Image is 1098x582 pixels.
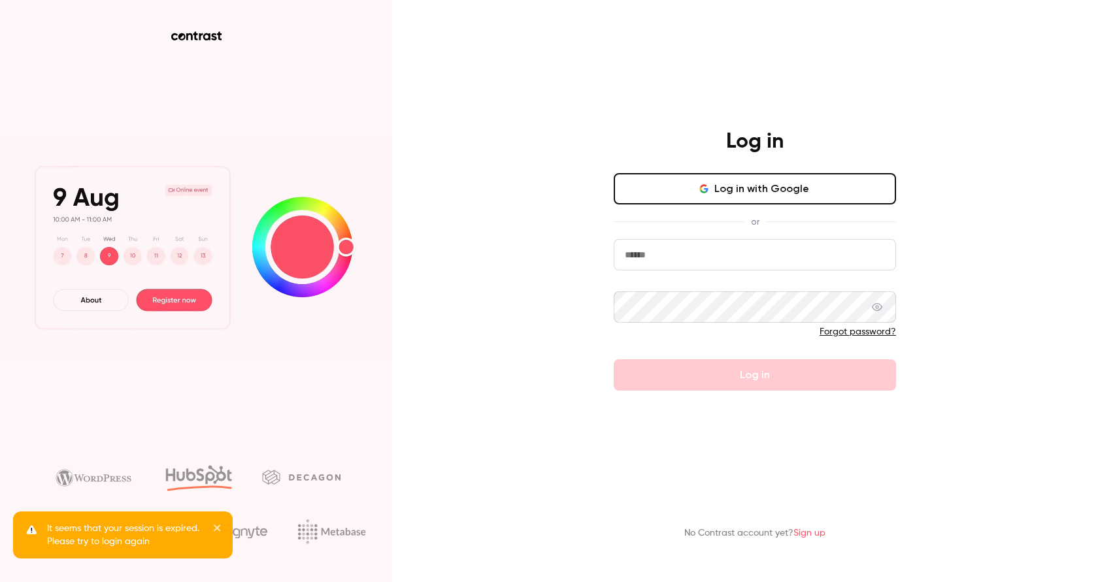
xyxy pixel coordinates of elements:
[793,528,825,538] a: Sign up
[684,526,825,540] p: No Contrast account yet?
[744,215,766,229] span: or
[213,522,222,538] button: close
[726,129,784,155] h4: Log in
[47,522,204,548] p: It seems that your session is expired. Please try to login again
[614,173,896,204] button: Log in with Google
[820,327,896,336] a: Forgot password?
[262,470,341,484] img: decagon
